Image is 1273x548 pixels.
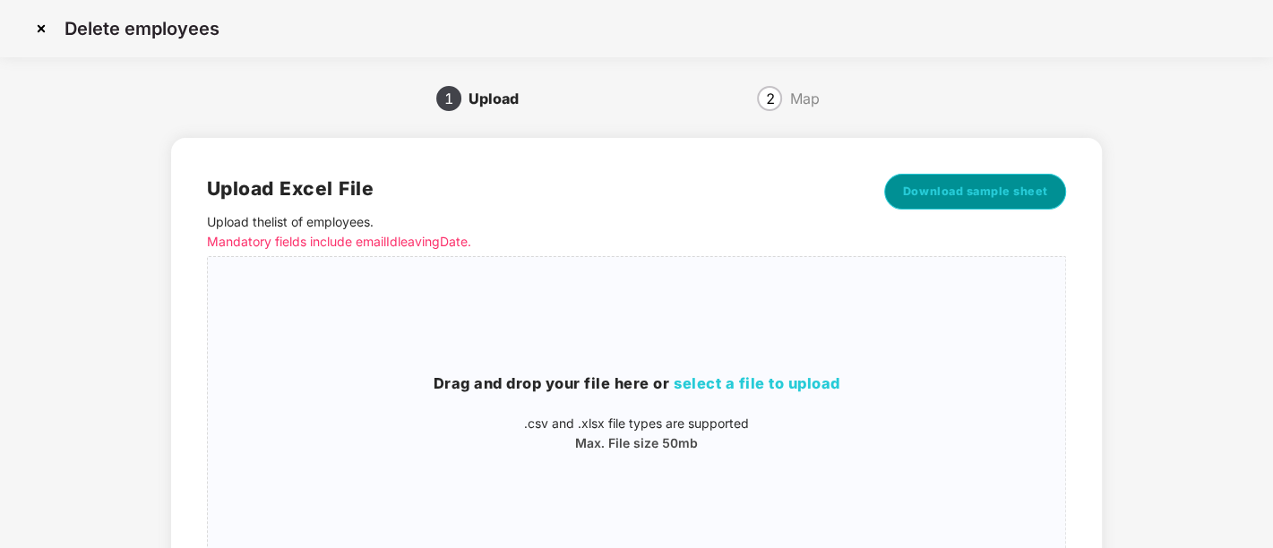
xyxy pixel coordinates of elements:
[208,433,1066,453] p: Max. File size 50mb
[208,414,1066,433] p: .csv and .xlsx file types are supported
[469,84,533,113] div: Upload
[27,14,56,43] img: svg+xml;base64,PHN2ZyBpZD0iQ3Jvc3MtMzJ4MzIiIHhtbG5zPSJodHRwOi8vd3d3LnczLm9yZy8yMDAwL3N2ZyIgd2lkdG...
[884,174,1067,210] button: Download sample sheet
[207,232,852,252] p: Mandatory fields include emailId leavingDate.
[65,18,219,39] p: Delete employees
[444,91,453,106] span: 1
[765,91,774,106] span: 2
[207,212,852,252] p: Upload the list of employees .
[208,372,1066,396] h3: Drag and drop your file here or
[789,84,819,113] div: Map
[674,374,840,392] span: select a file to upload
[207,174,852,203] h2: Upload Excel File
[903,183,1048,201] span: Download sample sheet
